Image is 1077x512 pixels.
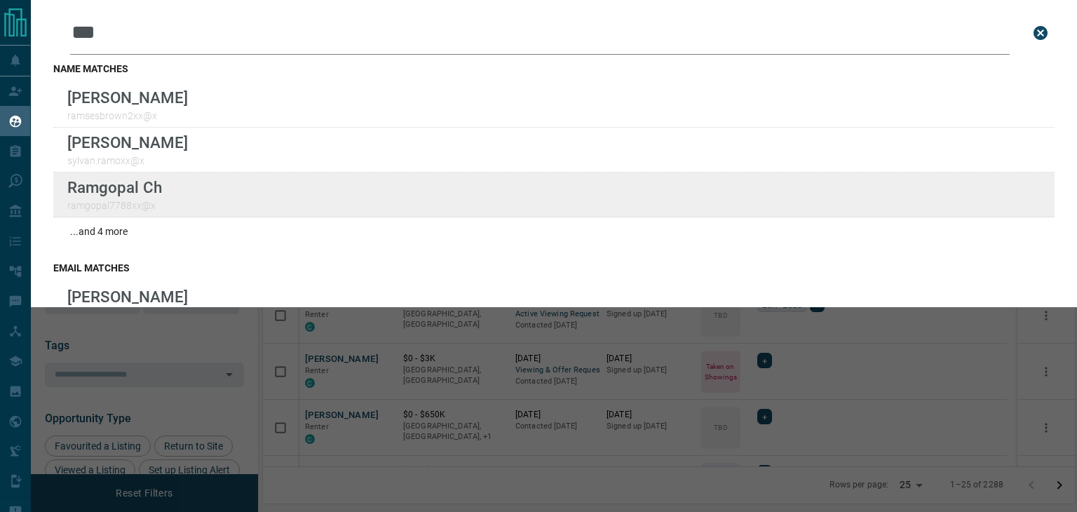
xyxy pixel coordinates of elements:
[67,110,188,121] p: ramsesbrown2xx@x
[67,288,188,306] p: [PERSON_NAME]
[53,63,1055,74] h3: name matches
[67,133,188,151] p: [PERSON_NAME]
[53,217,1055,245] div: ...and 4 more
[67,200,162,211] p: ramgopal7788xx@x
[1027,19,1055,47] button: close search bar
[53,262,1055,274] h3: email matches
[67,178,162,196] p: Ramgopal Ch
[67,155,188,166] p: sylvan.ramoxx@x
[67,88,188,107] p: [PERSON_NAME]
